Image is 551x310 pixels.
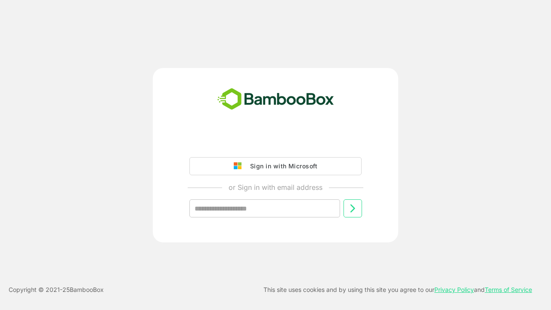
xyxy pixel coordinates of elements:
p: This site uses cookies and by using this site you agree to our and [263,285,532,295]
a: Privacy Policy [434,286,474,293]
img: bamboobox [213,85,339,114]
a: Terms of Service [485,286,532,293]
button: Sign in with Microsoft [189,157,362,175]
img: google [234,162,246,170]
iframe: Sign in with Google Button [185,133,366,152]
p: or Sign in with email address [229,182,322,192]
p: Copyright © 2021- 25 BambooBox [9,285,104,295]
div: Sign in with Microsoft [246,161,317,172]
